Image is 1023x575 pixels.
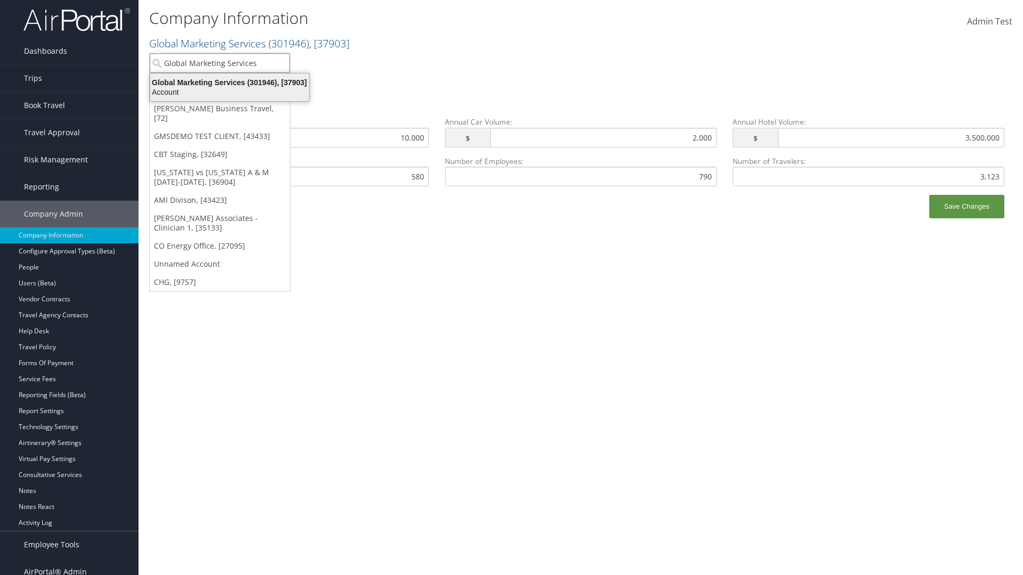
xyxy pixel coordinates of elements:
a: [PERSON_NAME] Business Travel, [72] [150,100,290,127]
div: Global Marketing Services (301946), [37903] [144,78,315,87]
label: Number of Employees: [445,156,717,186]
h1: Company Information [149,7,725,29]
a: [US_STATE] vs [US_STATE] A & M [DATE]-[DATE], [36904] [150,163,290,191]
div: Account [144,87,315,97]
a: AMI Divison, [43423] [150,191,290,209]
input: Annual Car Volume: $ [490,128,717,147]
button: Save Changes [929,195,1004,218]
input: Number of Travelers: [733,167,1004,186]
span: Trips [24,65,42,92]
a: CBT Staging, [32649] [150,145,290,163]
a: GMSDEMO TEST CLIENT, [43433] [150,127,290,145]
span: Dashboards [24,38,67,64]
span: $ [733,128,778,147]
a: CO Energy Office, [27095] [150,237,290,255]
a: Unnamed Account [150,255,290,273]
input: Number of Employees: [445,167,717,186]
a: CHG, [9757] [150,273,290,291]
label: Annual Car Volume: [445,117,717,155]
label: Annual Air Volume: [157,117,429,155]
span: Risk Management [24,146,88,173]
a: Admin Test [967,5,1012,38]
label: Annual Hotel Volume: [733,117,1004,155]
span: Employee Tools [24,531,79,558]
span: Travel Approval [24,119,80,146]
input: Annual Air Bookings: [157,167,429,186]
label: Number of Travelers: [733,156,1004,186]
span: Book Travel [24,92,65,119]
input: Annual Air Volume: $ [202,128,429,147]
a: [PERSON_NAME] Associates - Clinician 1, [35133] [150,209,290,237]
span: ( 301946 ) [269,36,309,51]
a: Global Marketing Services [149,36,350,51]
span: Admin Test [967,15,1012,27]
label: Annual Air Bookings: [157,156,429,186]
input: Annual Hotel Volume: $ [778,128,1004,147]
span: Company Admin [24,201,83,227]
span: Reporting [24,174,59,200]
input: Search Accounts [150,53,290,73]
span: $ [445,128,490,147]
span: , [ 37903 ] [309,36,350,51]
img: airportal-logo.png [23,7,130,32]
